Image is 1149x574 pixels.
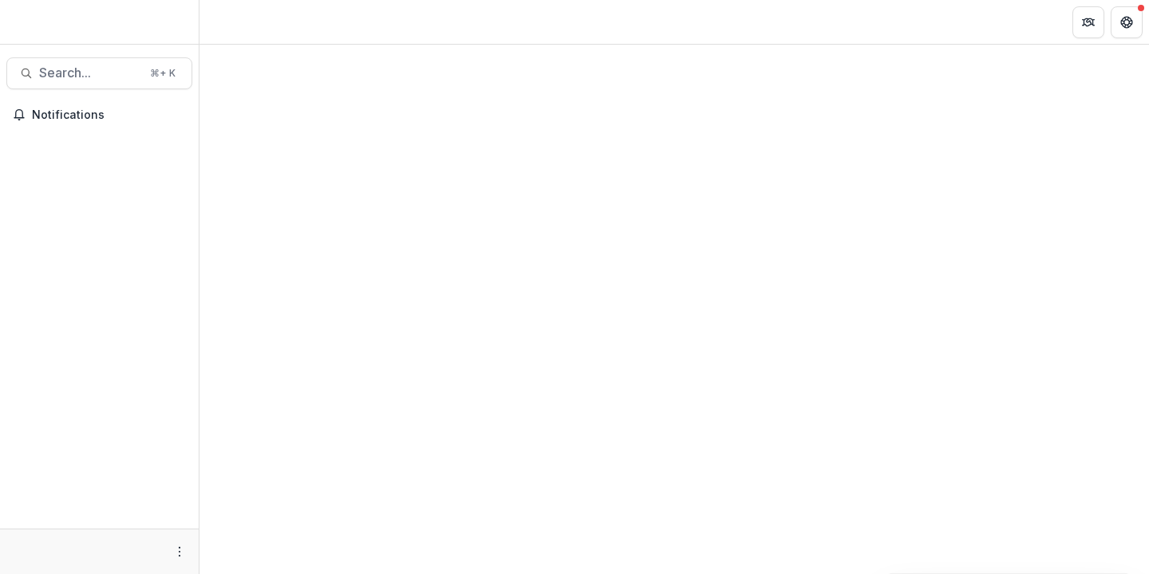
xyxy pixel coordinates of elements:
[1072,6,1104,38] button: Partners
[1111,6,1143,38] button: Get Help
[6,102,192,128] button: Notifications
[6,57,192,89] button: Search...
[147,65,179,82] div: ⌘ + K
[32,108,186,122] span: Notifications
[39,65,140,81] span: Search...
[170,542,189,561] button: More
[206,10,274,33] nav: breadcrumb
